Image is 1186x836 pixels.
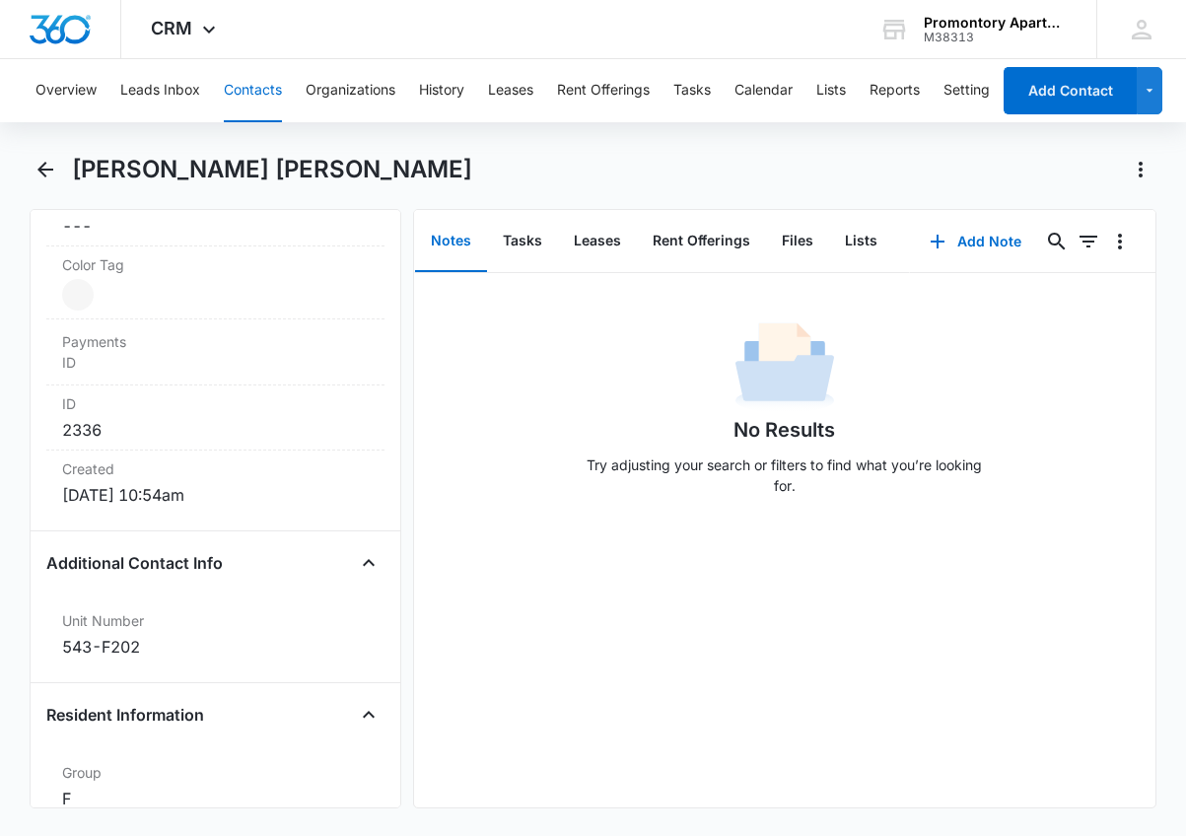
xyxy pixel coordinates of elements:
[558,211,637,272] button: Leases
[62,635,369,659] div: 543-F202
[62,418,369,442] dd: 2336
[637,211,766,272] button: Rent Offerings
[734,59,793,122] button: Calendar
[151,18,192,38] span: CRM
[62,331,141,373] dt: Payments ID
[766,211,829,272] button: Files
[829,211,893,272] button: Lists
[733,415,835,445] h1: No Results
[415,211,487,272] button: Notes
[46,551,223,575] h4: Additional Contact Info
[46,319,384,385] div: Payments ID
[870,59,920,122] button: Reports
[46,385,384,451] div: ID2336
[46,703,204,727] h4: Resident Information
[735,316,834,415] img: No Data
[224,59,282,122] button: Contacts
[488,59,533,122] button: Leases
[1041,226,1073,257] button: Search...
[62,214,369,238] dd: ---
[557,59,650,122] button: Rent Offerings
[419,59,464,122] button: History
[72,155,472,184] h1: [PERSON_NAME] [PERSON_NAME]
[46,754,384,819] div: GroupF
[62,762,369,783] label: Group
[46,451,384,515] div: Created[DATE] 10:54am
[120,59,200,122] button: Leads Inbox
[35,59,97,122] button: Overview
[1104,226,1136,257] button: Overflow Menu
[673,59,711,122] button: Tasks
[62,610,369,631] label: Unit Number
[924,31,1068,44] div: account id
[46,181,384,246] div: Next Contact Date---
[943,59,997,122] button: Settings
[62,393,369,414] dt: ID
[1125,154,1156,185] button: Actions
[1073,226,1104,257] button: Filters
[924,15,1068,31] div: account name
[306,59,395,122] button: Organizations
[578,454,992,496] p: Try adjusting your search or filters to find what you’re looking for.
[46,246,384,319] div: Color Tag
[910,218,1041,265] button: Add Note
[816,59,846,122] button: Lists
[62,787,369,810] div: F
[62,483,369,507] dd: [DATE] 10:54am
[487,211,558,272] button: Tasks
[30,154,60,185] button: Back
[46,602,384,666] div: Unit Number543-F202
[62,458,369,479] dt: Created
[353,699,384,731] button: Close
[353,547,384,579] button: Close
[1004,67,1137,114] button: Add Contact
[893,211,974,272] button: History
[62,254,369,275] label: Color Tag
